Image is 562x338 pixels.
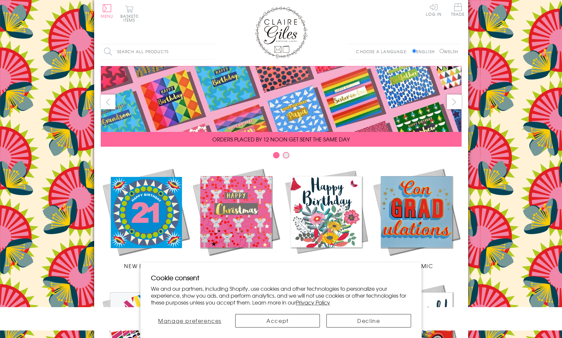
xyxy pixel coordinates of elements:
label: Welsh [440,49,458,54]
a: Log In [426,3,442,16]
a: New Releases [101,167,191,270]
span: Academic [400,262,433,270]
span: Christmas [219,262,253,270]
h2: Cookie consent [151,273,411,282]
span: Menu [101,13,114,19]
button: Carousel Page 1 (Current Slide) [273,152,280,158]
button: Decline [326,314,411,327]
button: Basket0 items [120,5,138,22]
a: Privacy Policy [296,298,330,306]
p: We and our partners, including Shopify, use cookies and other technologies to personalize your ex... [151,285,411,306]
button: Menu [101,4,114,18]
button: Manage preferences [151,314,229,327]
p: Choose a language: [356,49,411,54]
a: Academic [371,167,462,270]
button: Carousel Page 2 [283,152,289,158]
input: Search [209,44,216,59]
a: Trade [451,3,465,17]
div: Carousel Pagination [101,152,462,162]
a: Birthdays [281,167,371,270]
span: 0 items [123,13,138,23]
button: next [447,95,462,109]
span: ORDERS PLACED BY 12 NOON GET SENT THE SAME DAY [212,135,350,143]
label: English [412,49,438,54]
input: Welsh [440,49,444,53]
input: English [412,49,416,53]
span: Birthdays [310,262,342,270]
img: Claire Giles Greetings Cards [255,7,307,58]
span: Trade [451,3,465,16]
input: Search all products [101,44,216,59]
a: Christmas [191,167,281,270]
button: Accept [235,314,320,327]
span: New Releases [124,262,167,270]
span: Manage preferences [158,317,221,325]
button: prev [101,95,115,109]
